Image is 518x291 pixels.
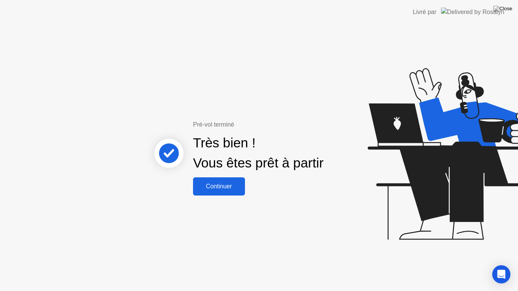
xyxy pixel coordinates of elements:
[413,8,436,17] div: Livré par
[492,265,510,283] div: Open Intercom Messenger
[493,6,512,12] img: Close
[195,183,243,190] div: Continuer
[441,8,504,16] img: Delivered by Rosalyn
[193,133,323,173] div: Très bien ! Vous êtes prêt à partir
[193,120,350,129] div: Pré-vol terminé
[193,177,245,196] button: Continuer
